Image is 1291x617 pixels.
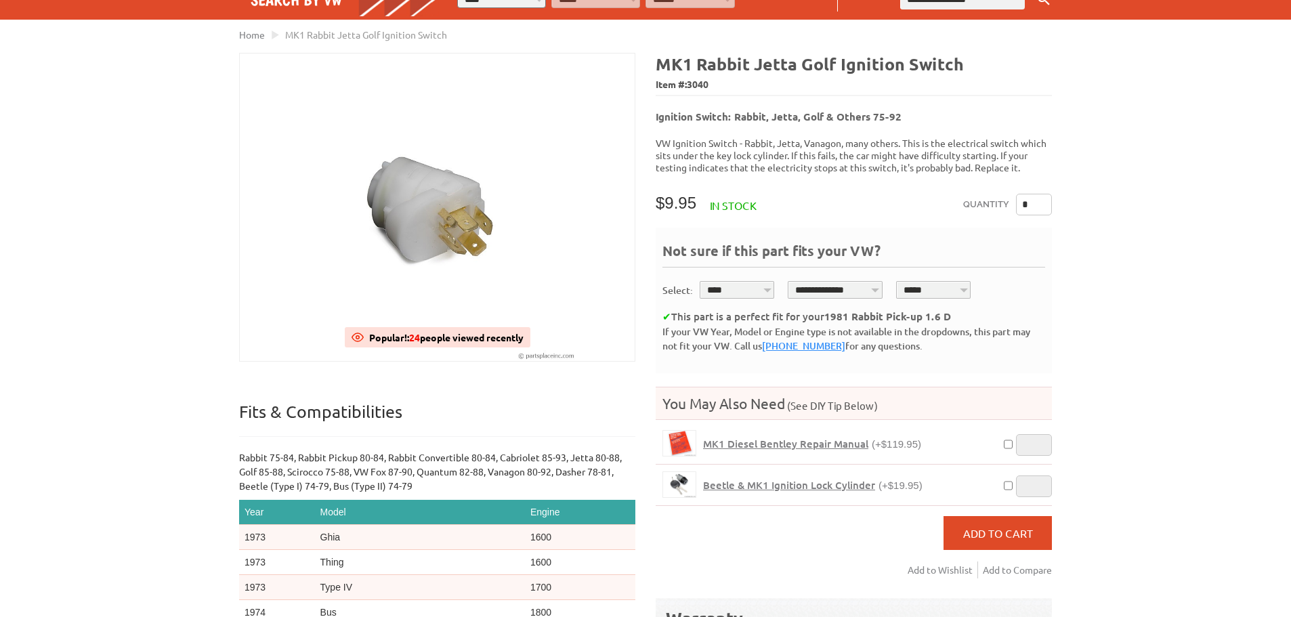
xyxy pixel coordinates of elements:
b: Ignition Switch: Rabbit, Jetta, Golf & Others 75-92 [656,110,902,123]
span: Beetle & MK1 Ignition Lock Cylinder [703,478,875,492]
td: Type IV [315,575,525,600]
th: Year [239,500,315,525]
span: MK1 Diesel Bentley Repair Manual [703,437,868,450]
label: Quantity [963,194,1009,215]
span: (+$119.95) [872,438,921,450]
div: This part is a perfect fit for your [662,309,1045,324]
span: MK1 Rabbit Jetta Golf Ignition Switch [285,28,447,41]
strong: 1981 Rabbit Pick-up 1.6 D [824,310,951,323]
span: $9.95 [656,194,696,212]
div: Select: [662,283,693,297]
span: 3040 [687,78,708,90]
img: MK1 Diesel Bentley Repair Manual [663,431,696,456]
img: MK1 Rabbit Jetta Golf Ignition Switch [240,54,635,361]
td: 1973 [239,525,315,550]
th: Engine [525,500,635,525]
span: ✔ [662,310,671,323]
td: 1600 [525,550,635,575]
span: (See DIY Tip Below) [785,399,878,412]
td: Ghia [315,525,525,550]
th: Model [315,500,525,525]
h4: You May Also Need [656,394,1052,412]
td: Thing [315,550,525,575]
a: Home [239,28,265,41]
span: (+$19.95) [879,480,923,491]
span: Add to Cart [963,526,1033,540]
a: Beetle & MK1 Ignition Lock Cylinder [662,471,696,498]
div: If your VW Year, Model or Engine type is not available in the dropdowns, this part may not fit yo... [662,324,1045,353]
span: Item #: [656,75,1052,95]
p: Rabbit 75-84, Rabbit Pickup 80-84, Rabbit Convertible 80-84, Cabriolet 85-93, Jetta 80-88, Golf 8... [239,450,635,493]
td: 1973 [239,550,315,575]
p: VW Ignition Switch - Rabbit, Jetta, Vanagon, many others. This is the electrical switch which sit... [656,137,1052,173]
b: MK1 Rabbit Jetta Golf Ignition Switch [656,53,964,75]
a: MK1 Diesel Bentley Repair Manual(+$119.95) [703,438,921,450]
a: [PHONE_NUMBER] [762,339,845,352]
td: 1700 [525,575,635,600]
div: Not sure if this part fits your VW? [662,241,1045,268]
td: 1973 [239,575,315,600]
span: In stock [710,198,757,212]
a: Add to Wishlist [908,561,978,578]
img: Beetle & MK1 Ignition Lock Cylinder [663,472,696,497]
a: Beetle & MK1 Ignition Lock Cylinder(+$19.95) [703,479,923,492]
p: Fits & Compatibilities [239,401,635,437]
a: MK1 Diesel Bentley Repair Manual [662,430,696,456]
button: Add to Cart [944,516,1052,550]
td: 1600 [525,525,635,550]
a: Add to Compare [983,561,1052,578]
